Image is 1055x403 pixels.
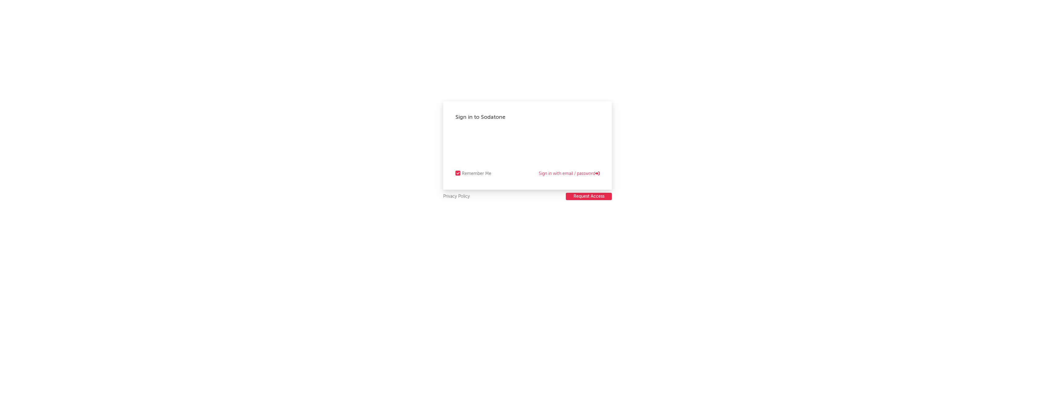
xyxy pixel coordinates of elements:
[443,193,470,200] a: Privacy Policy
[462,170,491,177] div: Remember Me
[566,193,612,200] button: Request Access
[455,114,600,121] div: Sign in to Sodatone
[539,170,600,177] a: Sign in with email / password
